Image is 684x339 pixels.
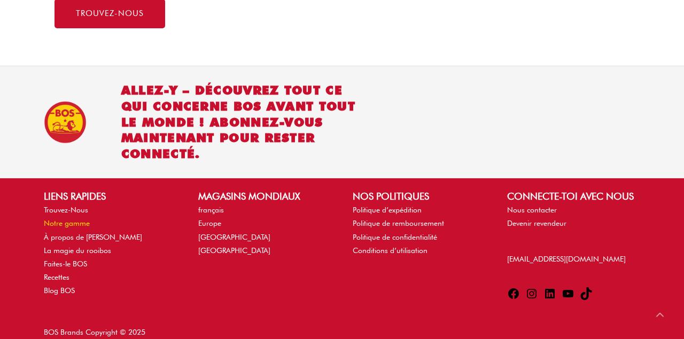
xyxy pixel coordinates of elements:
a: Politique d’expédition [353,206,422,214]
h2: Connecte-toi avec nous [507,189,640,203]
h2: NOS POLITIQUES [353,189,486,203]
a: À propos de [PERSON_NAME] [44,233,142,241]
h2: LIENS RAPIDES [44,189,177,203]
nav: Connecte-toi avec nous [507,203,640,230]
a: Europe [198,219,221,227]
nav: NOS POLITIQUES [353,203,486,257]
a: [GEOGRAPHIC_DATA] [198,233,270,241]
nav: MAGASINS MONDIAUX [198,203,331,257]
a: Conditions d’utilisation [353,246,428,255]
img: BOS Ice Tea [44,101,87,144]
a: La magie du rooibos [44,246,111,255]
a: Nous contacter [507,206,557,214]
h2: Allez-y – découvrez tout ce qui concerne BOS avant tout le monde ! Abonnez-vous maintenant pour r... [121,82,365,162]
a: [EMAIL_ADDRESS][DOMAIN_NAME] [507,255,626,263]
h2: MAGASINS MONDIAUX [198,189,331,203]
a: Recettes [44,273,69,281]
nav: LIENS RAPIDES [44,203,177,297]
a: Politique de confidentialité [353,233,437,241]
a: Trouvez-Nous [44,206,88,214]
a: Notre gamme [44,219,90,227]
a: [GEOGRAPHIC_DATA] [198,246,270,255]
a: Blog BOS [44,286,75,295]
a: français [198,206,224,214]
a: Faites-le BOS [44,259,87,268]
span: Trouvez-nous [76,10,144,18]
a: Politique de remboursement [353,219,444,227]
a: Devenir revendeur [507,219,566,227]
